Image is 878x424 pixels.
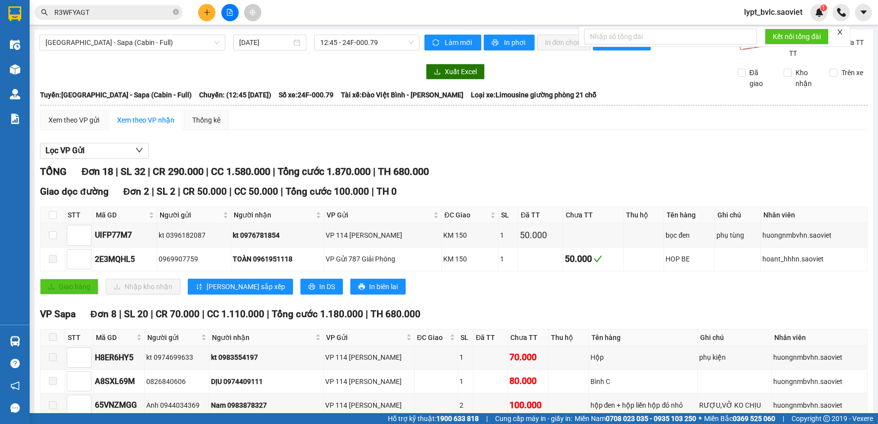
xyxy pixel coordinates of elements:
[492,39,500,47] span: printer
[95,229,155,241] div: UIFP77M7
[95,351,143,364] div: H8ER6HY5
[666,254,713,264] div: HOP BE
[378,166,429,177] span: TH 680.000
[366,308,368,320] span: |
[279,89,334,100] span: Số xe: 24F-000.79
[575,413,696,424] span: Miền Nam
[783,413,784,424] span: |
[341,89,463,100] span: Tài xế: Đào Việt Bình - [PERSON_NAME]
[151,308,153,320] span: |
[65,207,93,223] th: STT
[135,146,143,154] span: down
[417,332,448,343] span: ĐC Giao
[82,166,113,177] span: Đơn 18
[426,64,485,80] button: downloadXuất Excel
[93,223,157,247] td: UIFP77M7
[590,376,696,387] div: Bình C
[119,308,122,320] span: |
[590,352,696,363] div: Hộp
[664,207,715,223] th: Tên hàng
[326,230,440,241] div: VP 114 [PERSON_NAME]
[206,166,209,177] span: |
[666,230,713,241] div: bọc đen
[45,35,219,50] span: Hà Nội - Sapa (Cabin - Full)
[207,308,264,320] span: CC 1.110.000
[146,376,207,387] div: 0826840606
[308,283,315,291] span: printer
[434,68,441,76] span: download
[146,352,207,363] div: kt 0974699633
[388,413,479,424] span: Hỗ trợ kỹ thuật:
[792,67,822,89] span: Kho nhận
[815,8,824,17] img: icon-new-feature
[41,9,48,16] span: search
[324,223,442,247] td: VP 114 Trần Nhật Duật
[95,399,143,411] div: 65VNZMGG
[509,350,546,364] div: 70.000
[460,376,471,387] div: 1
[202,308,205,320] span: |
[221,4,239,21] button: file-add
[234,210,314,220] span: Người nhận
[473,330,508,346] th: Đã TT
[773,376,866,387] div: huongnmbvhn.saoviet
[90,308,117,320] span: Đơn 8
[319,281,335,292] span: In DS
[249,9,256,16] span: aim
[198,4,215,21] button: plus
[211,376,322,387] div: DỊU 0974409111
[372,186,374,197] span: |
[593,254,602,263] span: check
[716,230,759,241] div: phụ tùng
[116,166,118,177] span: |
[10,359,20,368] span: question-circle
[736,6,810,18] span: lypt_bvlc.saoviet
[508,330,548,346] th: Chưa TT
[124,308,148,320] span: SL 20
[65,330,93,346] th: STT
[509,374,546,388] div: 80.000
[484,35,535,50] button: printerIn phơi
[10,381,20,390] span: notification
[40,91,192,99] b: Tuyến: [GEOGRAPHIC_DATA] - Sapa (Cabin - Full)
[106,279,180,295] button: downloadNhập kho nhận
[733,415,775,423] strong: 0369 525 060
[855,4,872,21] button: caret-down
[373,166,376,177] span: |
[590,400,696,411] div: hộp đen + hộp liền hộp đỏ nhỏ
[188,279,293,295] button: sort-ascending[PERSON_NAME] sắp xếp
[325,352,413,363] div: VP 114 [PERSON_NAME]
[837,67,867,78] span: Trên xe
[371,308,420,320] span: TH 680.000
[281,186,283,197] span: |
[499,207,518,223] th: SL
[153,166,204,177] span: CR 290.000
[432,39,441,47] span: sync
[54,7,171,18] input: Tìm tên, số ĐT hoặc mã đơn
[518,207,563,223] th: Đã TT
[147,332,199,343] span: Người gửi
[324,393,415,417] td: VP 114 Trần Nhật Duật
[10,40,20,50] img: warehouse-icon
[537,35,591,50] button: In đơn chọn
[272,308,363,320] span: Tổng cước 1.180.000
[324,346,415,370] td: VP 114 Trần Nhật Duật
[443,230,497,241] div: KM 150
[326,254,440,264] div: VP Gửi 787 Giải Phóng
[239,37,291,48] input: 13/10/2025
[173,8,179,17] span: close-circle
[8,6,21,21] img: logo-vxr
[234,186,278,197] span: CC 50.000
[589,330,698,346] th: Tên hàng
[699,417,702,421] span: ⚪️
[584,29,757,44] input: Nhập số tổng đài
[859,8,868,17] span: caret-down
[93,370,145,393] td: A8SXL69M
[823,415,830,422] span: copyright
[443,254,497,264] div: KM 150
[93,346,145,370] td: H8ER6HY5
[278,166,371,177] span: Tổng cước 1.870.000
[324,248,442,271] td: VP Gửi 787 Giải Phóng
[10,89,20,99] img: warehouse-icon
[773,31,821,42] span: Kết nối tổng đài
